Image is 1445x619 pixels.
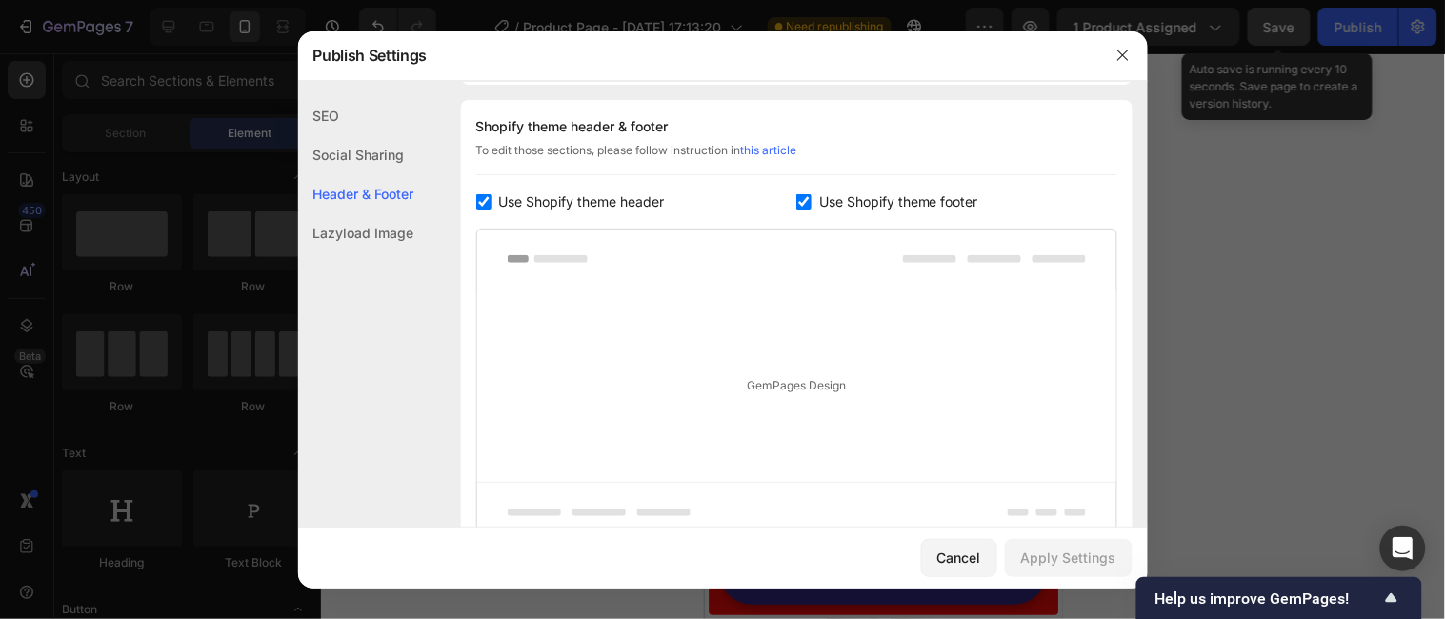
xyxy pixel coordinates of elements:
div: GemPages Design [477,290,1116,482]
div: $ 2,099.00 [233,495,312,541]
span: nos recomiendan. [99,134,259,155]
div: Apply Settings [1021,548,1116,568]
div: Open Intercom Messenger [1380,526,1426,571]
div: Header & Footer [298,174,414,213]
button: Apply Settings [1005,539,1133,577]
div: To edit those sections, please follow instruction in [476,142,1117,175]
div: Social Sharing [298,135,414,174]
button: Cancel [921,539,997,577]
span: 95% de los [DEMOGRAPHIC_DATA] en [GEOGRAPHIC_DATA] [24,64,334,120]
button: &nbsp;Agregar al Carrito [14,485,343,551]
div: Publish Settings [298,30,1098,80]
a: this article [741,143,797,157]
div: Cancel [937,548,981,568]
button: Agregar al carrito [4,500,353,562]
span: Use Shopify theme footer [819,190,978,213]
div: SEO [298,96,414,135]
p: Me encanta la crema despigmentante, en 3 semanas empecé a ver las manchas menos oscuras y se redu... [16,218,342,290]
div: Shopify theme header & footer [476,115,1117,138]
span: Help us improve GemPages! [1155,589,1380,608]
span: iPhone 13 Mini ( 375 px) [95,10,224,29]
div: Lazyload Image [298,213,414,252]
h4: [PERSON_NAME] [83,308,198,331]
button: Show survey - Help us improve GemPages! [1155,587,1403,609]
p: Agregar al Carrito [45,497,179,539]
span: Use Shopify theme header [499,190,665,213]
div: Rich Text Editor. Editing area: main [45,497,179,539]
img: no-image-2048-5e88c1b20e087fb7bbe9a3771824e743c244f437e4f8ba93bbf7b11b53f7824c_large.gif [14,311,68,365]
